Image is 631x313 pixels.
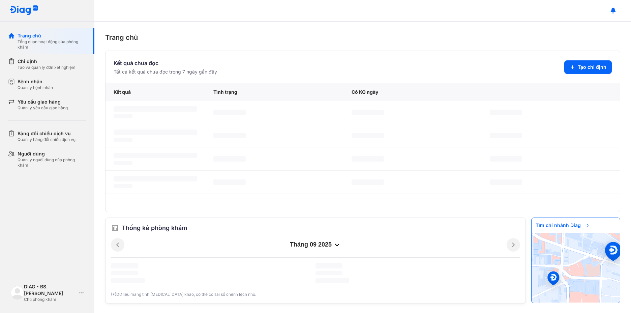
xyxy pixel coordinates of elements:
div: Có KQ ngày [343,83,482,101]
div: Yêu cầu giao hàng [18,98,68,105]
div: Trang chủ [105,32,620,42]
span: ‌ [213,133,246,138]
img: order.5a6da16c.svg [111,224,119,232]
span: ‌ [315,263,342,268]
span: ‌ [213,156,246,162]
div: Chủ phòng khám [24,297,77,302]
div: Kết quả [106,83,205,101]
span: ‌ [111,271,138,275]
div: Tạo và quản lý đơn xét nghiệm [18,65,76,70]
div: Tình trạng [205,83,343,101]
span: ‌ [114,161,132,165]
div: Trang chủ [18,32,86,39]
img: logo [9,5,38,16]
div: Kết quả chưa đọc [114,59,217,67]
div: Bảng đối chiếu dịch vụ [18,130,76,137]
div: Tổng quan hoạt động của phòng khám [18,39,86,50]
div: tháng 09 2025 [124,241,507,249]
div: Quản lý người dùng của phòng khám [18,157,86,168]
span: ‌ [114,106,197,112]
span: ‌ [352,133,384,138]
span: ‌ [111,263,138,268]
div: Tất cả kết quả chưa đọc trong 7 ngày gần đây [114,68,217,75]
div: Bệnh nhân [18,78,53,85]
span: Tạo chỉ định [578,64,606,70]
div: Quản lý yêu cầu giao hàng [18,105,68,111]
span: ‌ [315,271,342,275]
span: ‌ [352,156,384,162]
span: ‌ [213,110,246,115]
span: ‌ [315,278,349,283]
button: Tạo chỉ định [564,60,612,74]
span: ‌ [114,138,132,142]
span: ‌ [490,179,522,185]
div: Quản lý bảng đối chiếu dịch vụ [18,137,76,142]
span: Thống kê phòng khám [122,223,187,233]
div: Quản lý bệnh nhân [18,85,53,90]
span: ‌ [490,133,522,138]
div: DIAG - BS. [PERSON_NAME] [24,283,77,297]
span: ‌ [352,179,384,185]
span: ‌ [114,114,132,118]
span: ‌ [114,176,197,181]
span: ‌ [114,184,132,188]
span: ‌ [352,110,384,115]
span: ‌ [490,156,522,162]
div: (*)Dữ liệu mang tính [MEDICAL_DATA] khảo, có thể có sai số chênh lệch nhỏ. [111,291,520,297]
span: ‌ [114,153,197,158]
span: Tìm chi nhánh Diag [532,218,594,233]
div: Người dùng [18,150,86,157]
div: Chỉ định [18,58,76,65]
span: ‌ [114,130,197,135]
img: logo [11,286,24,299]
span: ‌ [213,179,246,185]
span: ‌ [111,278,145,283]
span: ‌ [490,110,522,115]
